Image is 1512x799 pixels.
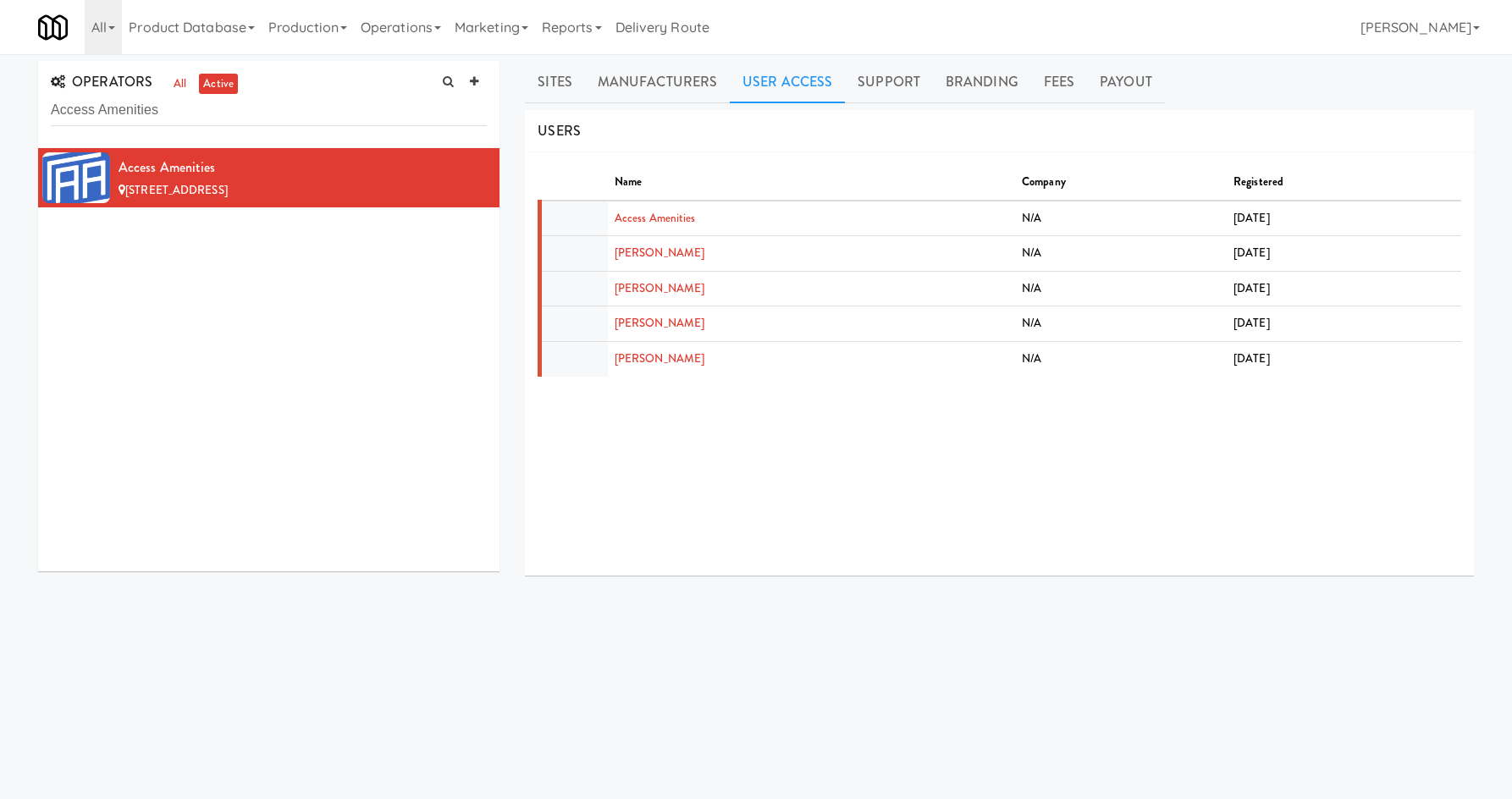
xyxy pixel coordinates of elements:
th: Registered [1227,165,1461,201]
a: Branding [933,61,1031,103]
img: Micromart [38,13,68,42]
td: N/A [1015,236,1227,272]
th: Company [1015,165,1227,201]
td: N/A [1015,201,1227,236]
span: USERS [538,121,581,141]
span: [STREET_ADDRESS] [125,182,228,198]
a: all [169,74,190,95]
div: Access Amenities [119,155,487,180]
span: OPERATORS [51,72,152,91]
td: N/A [1015,342,1227,377]
a: [PERSON_NAME] [615,245,704,261]
a: User Access [730,61,845,103]
a: active [199,74,238,95]
th: Name [608,165,1015,201]
a: Access Amenities [615,210,696,226]
a: Support [845,61,933,103]
span: [DATE] [1233,245,1270,261]
span: [DATE] [1233,350,1270,366]
li: Access Amenities[STREET_ADDRESS] [38,148,499,207]
a: Manufacturers [585,61,730,103]
span: [DATE] [1233,280,1270,296]
a: [PERSON_NAME] [615,280,704,296]
a: [PERSON_NAME] [615,315,704,331]
a: Payout [1087,61,1165,103]
a: Sites [525,61,585,103]
td: N/A [1015,306,1227,342]
a: Fees [1031,61,1087,103]
a: [PERSON_NAME] [615,350,704,366]
input: Search Operator [51,95,487,126]
td: N/A [1015,271,1227,306]
span: [DATE] [1233,210,1270,226]
span: [DATE] [1233,315,1270,331]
